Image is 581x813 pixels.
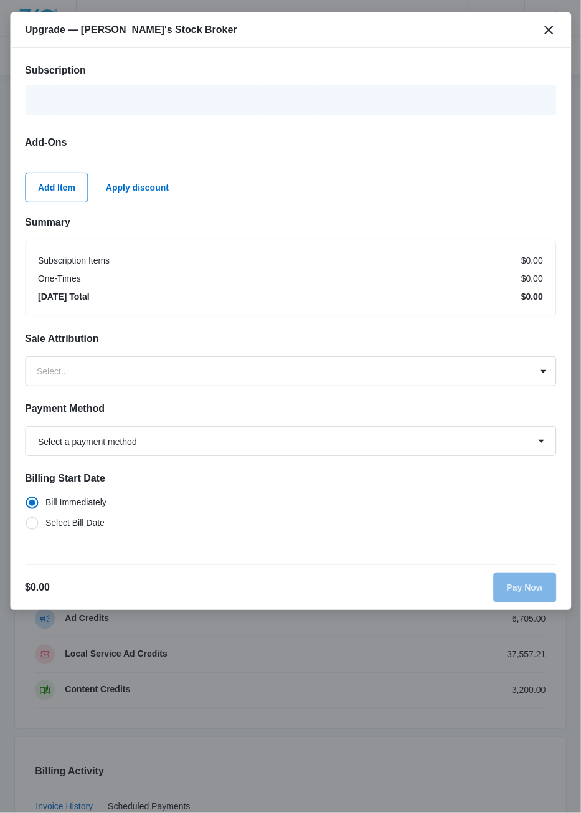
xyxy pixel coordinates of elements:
span: [DATE] Total [38,290,90,303]
span: $0.00 [25,582,50,592]
span: One-Times [38,272,81,285]
button: Add Item [25,173,88,202]
h2: Sale Attribution [25,331,556,346]
span: $0.00 [521,290,543,303]
h2: Billing Start Date [25,471,556,486]
label: Bill Immediately [25,496,556,509]
button: close [541,22,556,37]
label: Select Bill Date [25,516,556,530]
button: Apply discount [93,173,181,202]
div: $0.00 [38,272,543,285]
h2: Summary [25,215,556,230]
h2: Add-Ons [25,135,556,150]
div: $0.00 [38,254,543,267]
h2: Payment Method [25,401,556,416]
h2: Subscription [25,63,556,78]
span: Subscription Items [38,254,110,267]
h1: Upgrade — [PERSON_NAME]'s Stock Broker [25,22,237,37]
